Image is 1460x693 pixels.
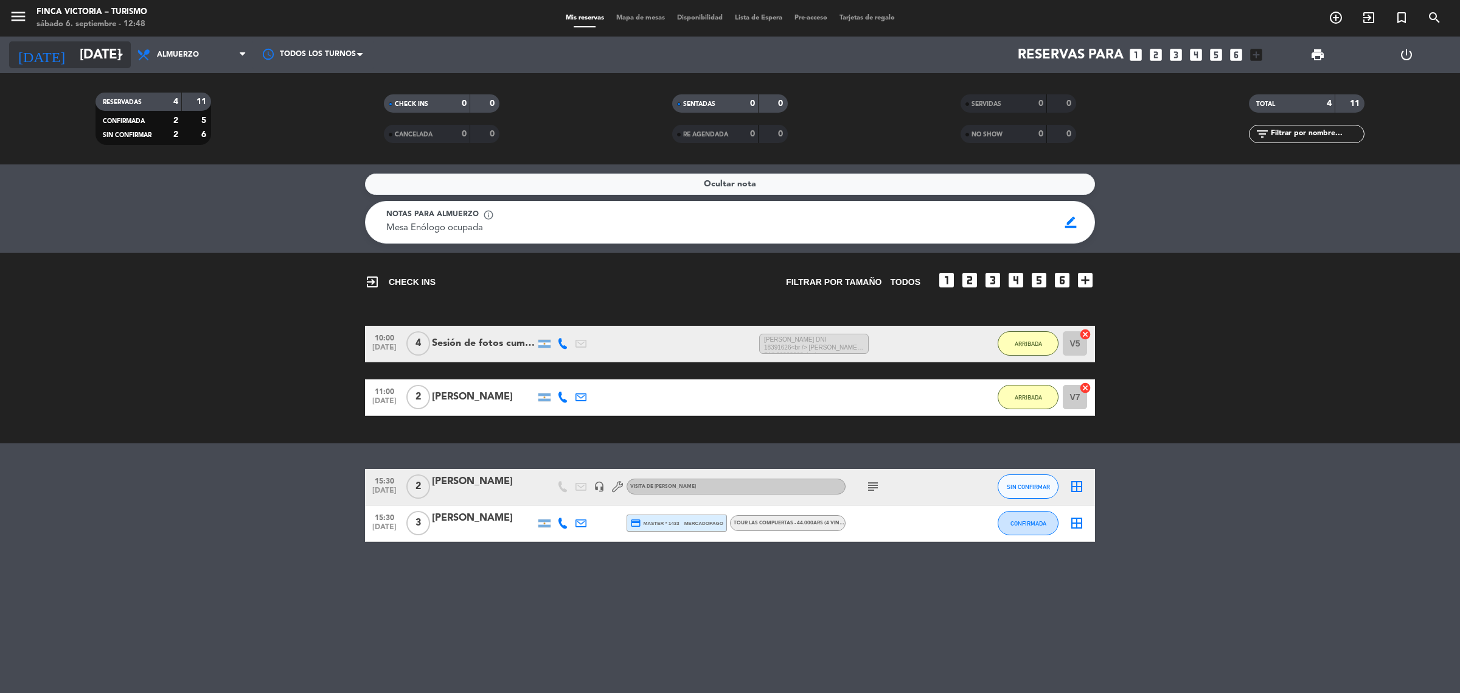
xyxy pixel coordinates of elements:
[786,275,881,289] span: Filtrar por tamaño
[406,511,430,535] span: 3
[630,518,680,529] span: master * 1433
[983,270,1003,290] i: looks_3
[684,519,723,527] span: mercadopago
[1329,10,1343,25] i: add_circle_outline
[729,15,788,21] span: Lista de Espera
[972,132,1003,138] span: NO SHOW
[406,385,430,409] span: 2
[201,116,209,125] strong: 5
[1248,47,1264,63] i: add_box
[1010,520,1046,527] span: CONFIRMADA
[788,15,833,21] span: Pre-acceso
[630,518,641,529] i: credit_card
[395,101,428,107] span: CHECK INS
[998,331,1058,356] button: ARRIBADA
[1228,47,1244,63] i: looks_6
[490,130,497,138] strong: 0
[683,101,715,107] span: SENTADAS
[998,474,1058,499] button: SIN CONFIRMAR
[998,511,1058,535] button: CONFIRMADA
[734,521,975,526] span: TOUR LAS COMPUERTAS - 44.000ARS (4 vinos jóvenes y reserva mix de turruños y estilos)
[1076,270,1095,290] i: add_box
[369,384,400,398] span: 11:00
[1350,99,1362,108] strong: 11
[833,15,901,21] span: Tarjetas de regalo
[1079,328,1091,340] i: cancel
[103,118,145,124] span: CONFIRMADA
[490,99,497,108] strong: 0
[196,97,209,106] strong: 11
[671,15,729,21] span: Disponibilidad
[1066,99,1074,108] strong: 0
[1327,99,1332,108] strong: 4
[173,116,178,125] strong: 2
[1052,270,1072,290] i: looks_6
[369,397,400,411] span: [DATE]
[1270,127,1364,141] input: Filtrar por nombre...
[1029,270,1049,290] i: looks_5
[201,130,209,139] strong: 6
[1208,47,1224,63] i: looks_5
[1394,10,1409,25] i: turned_in_not
[937,270,956,290] i: looks_one
[683,132,728,138] span: RE AGENDADA
[1255,127,1270,141] i: filter_list
[462,99,467,108] strong: 0
[1038,99,1043,108] strong: 0
[1128,47,1144,63] i: looks_one
[1015,340,1042,347] span: ARRIBADA
[890,275,920,289] span: TODOS
[9,41,74,68] i: [DATE]
[610,15,671,21] span: Mapa de mesas
[778,99,785,108] strong: 0
[750,130,755,138] strong: 0
[369,343,400,357] span: [DATE]
[386,209,479,221] span: Notas para almuerzo
[395,132,433,138] span: CANCELADA
[365,275,436,289] span: CHECK INS
[1006,270,1026,290] i: looks_4
[1059,211,1083,234] span: border_color
[432,474,535,490] div: [PERSON_NAME]
[1188,47,1204,63] i: looks_4
[1015,394,1042,401] span: ARRIBADA
[1038,130,1043,138] strong: 0
[1399,47,1414,62] i: power_settings_new
[386,223,483,233] span: Mesa Enólogo ocupada
[365,275,380,289] i: exit_to_app
[866,479,880,494] i: subject
[369,510,400,524] span: 15:30
[1018,47,1124,63] span: Reservas para
[759,334,869,354] span: [PERSON_NAME] DNI 18391626<br /> [PERSON_NAME] DNI 26308268<br /> [PERSON_NAME] DNI 50665064<br /...
[704,177,756,191] span: Ocultar nota
[998,385,1058,409] button: ARRIBADA
[1168,47,1184,63] i: looks_3
[369,473,400,487] span: 15:30
[750,99,755,108] strong: 0
[406,474,430,499] span: 2
[103,132,151,138] span: SIN CONFIRMAR
[1361,10,1376,25] i: exit_to_app
[406,331,430,356] span: 4
[1069,479,1084,494] i: border_all
[1310,47,1325,62] span: print
[369,487,400,501] span: [DATE]
[369,330,400,344] span: 10:00
[432,336,535,351] div: Sesión de fotos cumpleaños de 15
[778,130,785,138] strong: 0
[594,481,605,492] i: headset_mic
[173,130,178,139] strong: 2
[1069,516,1084,530] i: border_all
[113,47,128,62] i: arrow_drop_down
[36,6,147,18] div: FINCA VICTORIA – TURISMO
[462,130,467,138] strong: 0
[1066,130,1074,138] strong: 0
[960,270,979,290] i: looks_two
[1007,484,1050,490] span: SIN CONFIRMAR
[630,484,696,489] span: VISITA DE [PERSON_NAME]
[157,51,199,59] span: Almuerzo
[432,510,535,526] div: [PERSON_NAME]
[1427,10,1442,25] i: search
[369,523,400,537] span: [DATE]
[483,209,494,220] span: info_outline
